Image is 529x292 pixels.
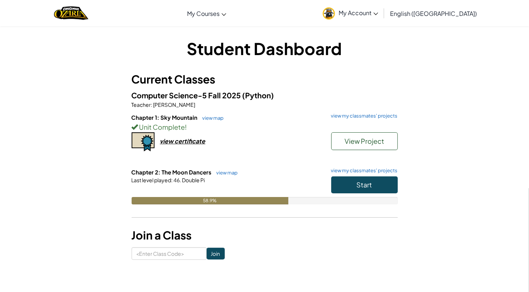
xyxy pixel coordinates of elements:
h3: Join a Class [132,227,398,244]
span: Unit Complete [138,123,185,131]
a: view certificate [132,137,206,145]
span: Last level played [132,177,172,183]
span: [PERSON_NAME] [153,101,196,108]
input: Join [207,248,225,259]
img: Home [54,6,88,21]
span: Double Pi [182,177,205,183]
input: <Enter Class Code> [132,247,207,260]
div: view certificate [160,137,206,145]
span: My Account [339,9,378,17]
span: Chapter 1: Sky Mountain [132,114,199,121]
span: : [172,177,173,183]
img: avatar [323,7,335,20]
button: Start [331,176,398,193]
span: View Project [345,137,384,145]
h1: Student Dashboard [132,37,398,60]
span: Chapter 2: The Moon Dancers [132,169,213,176]
a: view map [213,170,238,176]
a: My Courses [183,3,230,23]
a: Ozaria by CodeCombat logo [54,6,88,21]
a: English ([GEOGRAPHIC_DATA]) [386,3,481,23]
span: Computer Science-5 Fall 2025 [132,91,243,100]
div: 58.9% [132,197,288,204]
a: view my classmates' projects [328,113,398,118]
span: : [151,101,153,108]
span: Start [357,180,372,189]
a: view my classmates' projects [328,168,398,173]
span: Teacher [132,101,151,108]
span: My Courses [187,10,220,17]
a: My Account [319,1,382,25]
span: ! [185,123,187,131]
button: View Project [331,132,398,150]
h3: Current Classes [132,71,398,88]
a: view map [199,115,224,121]
span: 46. [173,177,182,183]
span: (Python) [243,91,274,100]
img: certificate-icon.png [132,132,155,152]
span: English ([GEOGRAPHIC_DATA]) [390,10,477,17]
